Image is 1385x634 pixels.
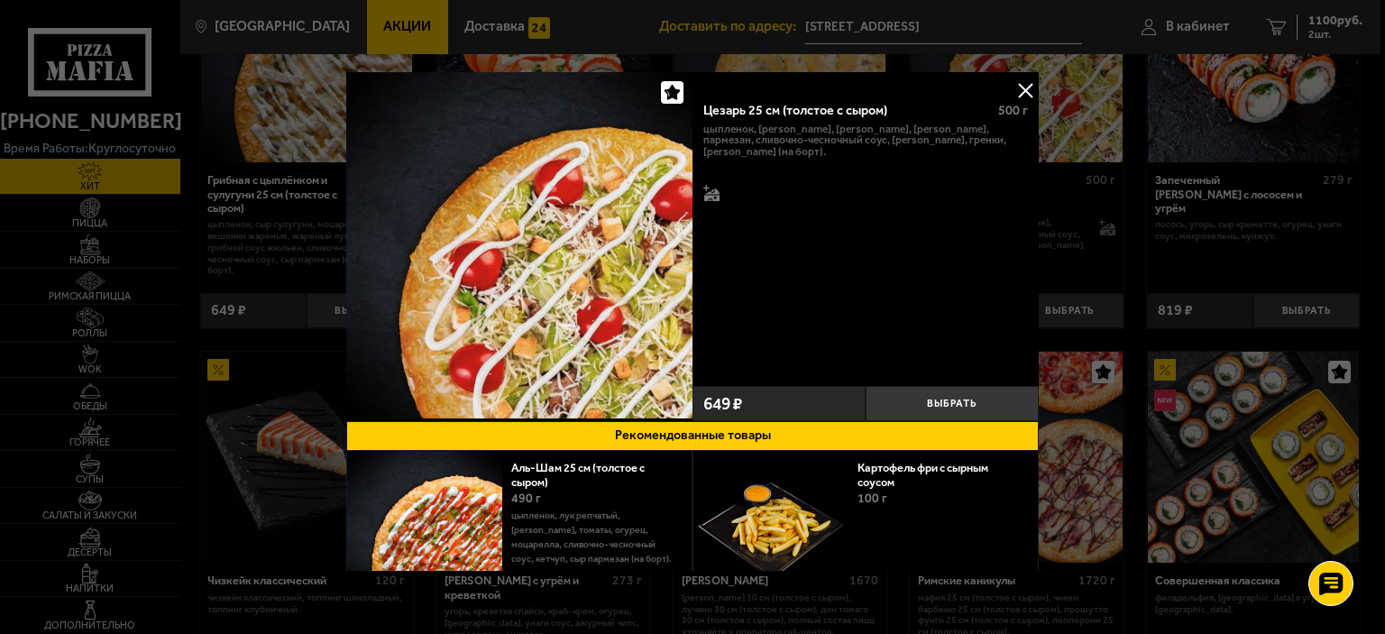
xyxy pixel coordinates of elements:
a: Картофель фри с сырным соусом [858,461,988,489]
button: Рекомендованные товары [346,421,1039,451]
span: 490 г [511,491,541,506]
div: Цезарь 25 см (толстое с сыром) [703,103,985,118]
p: цыпленок, лук репчатый, [PERSON_NAME], томаты, огурец, моцарелла, сливочно-чесночный соус, кетчуп... [511,509,678,566]
button: Выбрать [866,386,1039,421]
a: Аль-Шам 25 см (толстое с сыром) [511,461,645,489]
span: 500 г [998,103,1028,118]
span: 649 ₽ [703,395,742,412]
a: Цезарь 25 см (толстое с сыром) [346,72,692,421]
p: цыпленок, [PERSON_NAME], [PERSON_NAME], [PERSON_NAME], пармезан, сливочно-чесночный соус, [PERSON... [703,124,1028,158]
img: Цезарь 25 см (толстое с сыром) [346,72,692,418]
span: 100 г [858,491,887,506]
